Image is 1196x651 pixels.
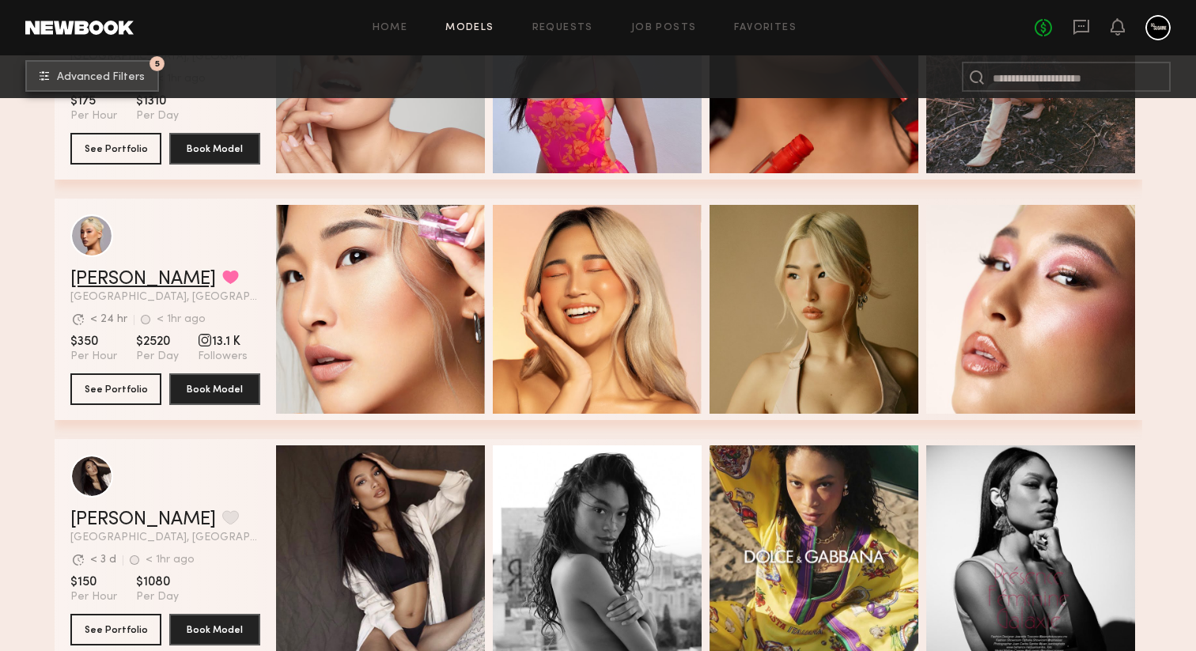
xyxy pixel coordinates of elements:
div: < 1hr ago [146,554,195,566]
a: Favorites [734,23,797,33]
span: $2520 [136,334,179,350]
button: See Portfolio [70,133,161,165]
span: 5 [155,60,160,67]
button: Book Model [169,133,260,165]
button: 5Advanced Filters [25,60,159,92]
span: Per Hour [70,350,117,364]
div: < 24 hr [90,314,127,325]
button: Book Model [169,614,260,645]
span: $350 [70,334,117,350]
span: $1310 [136,93,179,109]
div: < 3 d [90,554,116,566]
span: Followers [198,350,248,364]
span: 13.1 K [198,334,248,350]
a: Requests [532,23,593,33]
span: Per Hour [70,590,117,604]
button: See Portfolio [70,373,161,405]
a: Models [445,23,494,33]
span: Per Hour [70,109,117,123]
span: Advanced Filters [57,72,145,83]
span: $175 [70,93,117,109]
span: Per Day [136,590,179,604]
span: [GEOGRAPHIC_DATA], [GEOGRAPHIC_DATA] [70,292,260,303]
span: Per Day [136,109,179,123]
a: Job Posts [631,23,697,33]
div: < 1hr ago [157,314,206,325]
a: [PERSON_NAME] [70,510,216,529]
a: [PERSON_NAME] [70,270,216,289]
span: [GEOGRAPHIC_DATA], [GEOGRAPHIC_DATA] [70,532,260,543]
span: $150 [70,574,117,590]
span: $1080 [136,574,179,590]
span: Per Day [136,350,179,364]
button: Book Model [169,373,260,405]
button: See Portfolio [70,614,161,645]
a: Home [373,23,408,33]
